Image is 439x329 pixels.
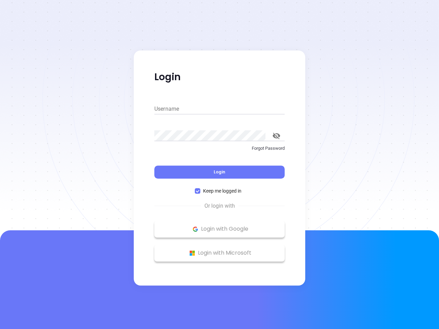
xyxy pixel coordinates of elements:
a: Forgot Password [154,145,285,157]
span: Or login with [201,202,238,210]
p: Forgot Password [154,145,285,152]
img: Microsoft Logo [188,249,197,257]
p: Login with Microsoft [158,248,281,258]
span: Keep me logged in [200,187,244,195]
button: Microsoft Logo Login with Microsoft [154,244,285,261]
p: Login with Google [158,224,281,234]
img: Google Logo [191,225,200,233]
button: Login [154,166,285,179]
span: Login [214,169,225,175]
button: Google Logo Login with Google [154,220,285,237]
button: toggle password visibility [268,127,285,144]
p: Login [154,71,285,83]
